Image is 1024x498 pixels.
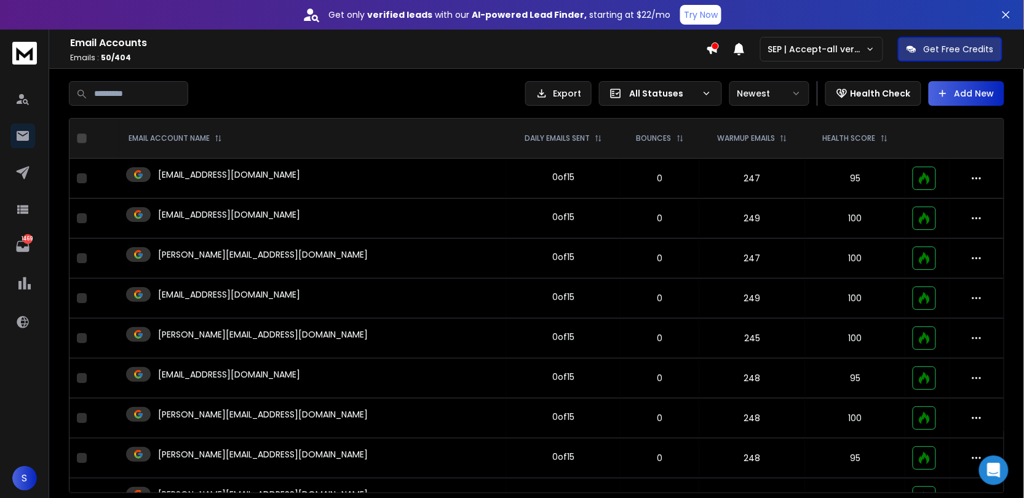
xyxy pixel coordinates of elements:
button: Export [525,81,592,106]
p: WARMUP EMAILS [717,133,775,143]
p: [PERSON_NAME][EMAIL_ADDRESS][DOMAIN_NAME] [158,408,368,421]
td: 249 [699,199,805,239]
p: 0 [628,372,692,384]
strong: AI-powered Lead Finder, [472,9,587,21]
div: 0 of 15 [552,291,574,303]
p: [EMAIL_ADDRESS][DOMAIN_NAME] [158,288,300,301]
div: 0 of 15 [552,451,574,463]
p: 0 [628,452,692,464]
p: 0 [628,412,692,424]
td: 249 [699,279,805,318]
td: 95 [805,159,905,199]
strong: verified leads [367,9,432,21]
p: 0 [628,252,692,264]
p: 0 [628,172,692,184]
td: 95 [805,358,905,398]
button: Try Now [680,5,721,25]
div: 0 of 15 [552,371,574,383]
p: Get Free Credits [924,43,994,55]
p: [EMAIL_ADDRESS][DOMAIN_NAME] [158,168,300,181]
p: [PERSON_NAME][EMAIL_ADDRESS][DOMAIN_NAME] [158,328,368,341]
td: 248 [699,398,805,438]
td: 245 [699,318,805,358]
div: 0 of 15 [552,171,574,183]
p: 1469 [23,234,33,244]
p: Emails : [70,53,706,63]
td: 247 [699,239,805,279]
td: 248 [699,358,805,398]
h1: Email Accounts [70,36,706,50]
p: Try Now [684,9,718,21]
p: 0 [628,332,692,344]
td: 100 [805,398,905,438]
div: 0 of 15 [552,411,574,423]
td: 100 [805,318,905,358]
p: DAILY EMAILS SENT [525,133,590,143]
img: logo [12,42,37,65]
a: 1469 [10,234,35,259]
td: 100 [805,279,905,318]
div: Open Intercom Messenger [979,456,1009,485]
span: 50 / 404 [101,52,131,63]
button: Newest [729,81,809,106]
p: BOUNCES [637,133,672,143]
td: 248 [699,438,805,478]
p: Get only with our starting at $22/mo [328,9,670,21]
button: Add New [929,81,1004,106]
td: 95 [805,438,905,478]
button: S [12,466,37,491]
p: [PERSON_NAME][EMAIL_ADDRESS][DOMAIN_NAME] [158,248,368,261]
p: 0 [628,292,692,304]
p: All Statuses [629,87,697,100]
p: [PERSON_NAME][EMAIL_ADDRESS][DOMAIN_NAME] [158,448,368,460]
button: Health Check [825,81,921,106]
div: 0 of 15 [552,211,574,223]
button: Get Free Credits [898,37,1002,61]
div: 0 of 15 [552,331,574,343]
p: SEP | Accept-all verifications [768,43,866,55]
p: [EMAIL_ADDRESS][DOMAIN_NAME] [158,368,300,381]
div: 0 of 15 [552,251,574,263]
td: 100 [805,199,905,239]
p: Health Check [851,87,911,100]
div: EMAIL ACCOUNT NAME [129,133,222,143]
td: 247 [699,159,805,199]
p: HEALTH SCORE [823,133,876,143]
p: 0 [628,212,692,224]
p: [EMAIL_ADDRESS][DOMAIN_NAME] [158,208,300,221]
td: 100 [805,239,905,279]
